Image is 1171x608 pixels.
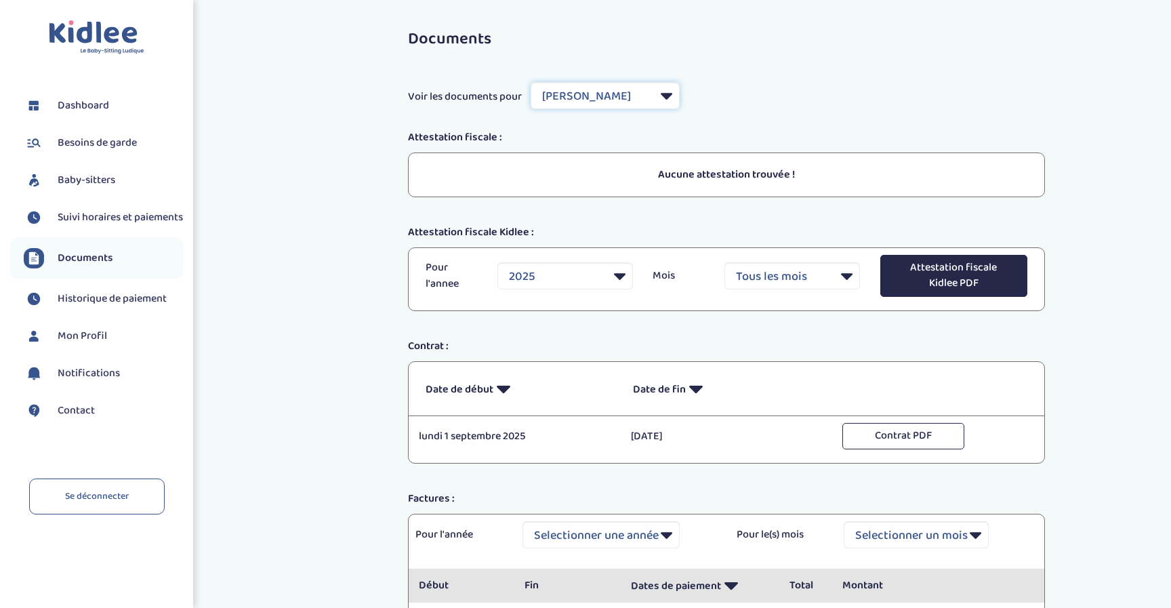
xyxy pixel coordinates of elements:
[58,403,95,419] span: Contact
[842,577,928,594] p: Montant
[408,31,1045,48] h3: Documents
[24,326,44,346] img: profil.svg
[408,89,522,105] span: Voir les documents pour
[58,291,167,307] span: Historique de paiement
[419,577,504,594] p: Début
[737,527,823,543] p: Pour le(s) mois
[633,372,820,405] p: Date de fin
[24,207,44,228] img: suivihoraire.svg
[24,363,44,384] img: notification.svg
[24,170,183,190] a: Baby-sitters
[789,577,822,594] p: Total
[24,363,183,384] a: Notifications
[415,527,502,543] p: Pour l'année
[24,289,44,309] img: suivihoraire.svg
[426,372,613,405] p: Date de début
[398,129,1055,146] div: Attestation fiscale :
[398,338,1055,354] div: Contrat :
[880,255,1027,297] button: Attestation fiscale Kidlee PDF
[58,365,120,382] span: Notifications
[398,224,1055,241] div: Attestation fiscale Kidlee :
[24,289,183,309] a: Historique de paiement
[24,96,44,116] img: dashboard.svg
[525,577,610,594] p: Fin
[24,96,183,116] a: Dashboard
[58,135,137,151] span: Besoins de garde
[398,491,1055,507] div: Factures :
[24,401,183,421] a: Contact
[24,326,183,346] a: Mon Profil
[880,268,1027,283] a: Attestation fiscale Kidlee PDF
[842,423,964,449] button: Contrat PDF
[58,172,115,188] span: Baby-sitters
[58,250,113,266] span: Documents
[49,20,144,55] img: logo.svg
[419,428,611,445] p: lundi 1 septembre 2025
[426,167,1027,183] p: Aucune attestation trouvée !
[29,479,165,514] a: Se déconnecter
[58,328,107,344] span: Mon Profil
[653,268,704,284] p: Mois
[24,401,44,421] img: contact.svg
[842,428,964,443] a: Contrat PDF
[631,428,823,445] p: [DATE]
[24,248,44,268] img: documents.svg
[24,248,183,268] a: Documents
[24,170,44,190] img: babysitters.svg
[24,133,44,153] img: besoin.svg
[58,98,109,114] span: Dashboard
[24,133,183,153] a: Besoins de garde
[24,207,183,228] a: Suivi horaires et paiements
[426,260,477,292] p: Pour l'annee
[631,569,770,602] p: Dates de paiement
[58,209,183,226] span: Suivi horaires et paiements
